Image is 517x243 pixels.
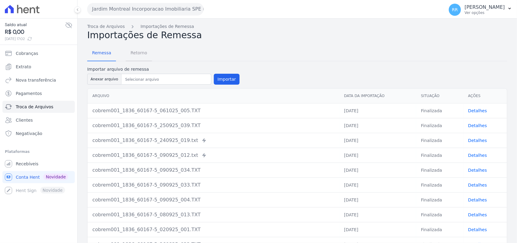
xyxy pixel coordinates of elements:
td: [DATE] [339,192,416,207]
th: Ações [463,89,507,103]
td: [DATE] [339,103,416,118]
div: cobrem001_1836_60167-5_090925_004.TXT [92,196,334,204]
span: Extrato [16,64,31,70]
td: Finalizada [416,177,463,192]
td: [DATE] [339,222,416,237]
button: Anexar arquivo [87,74,121,85]
span: Remessa [88,47,115,59]
a: Detalhes [468,212,487,217]
a: Pagamentos [2,87,75,100]
button: RR [PERSON_NAME] Ver opções [444,1,517,18]
span: Negativação [16,130,42,137]
span: Nova transferência [16,77,56,83]
a: Detalhes [468,197,487,202]
div: Plataformas [5,148,72,155]
a: Nova transferência [2,74,75,86]
a: Cobranças [2,47,75,59]
a: Detalhes [468,183,487,187]
span: RR [452,8,458,12]
span: Retorno [127,47,151,59]
a: Negativação [2,127,75,140]
th: Situação [416,89,463,103]
th: Data da Importação [339,89,416,103]
div: cobrem001_1836_60167-5_250925_039.TXT [92,122,334,129]
a: Detalhes [468,108,487,113]
a: Retorno [126,46,152,61]
a: Recebíveis [2,158,75,170]
a: Detalhes [468,168,487,173]
td: Finalizada [416,118,463,133]
nav: Breadcrumb [87,23,507,30]
td: Finalizada [416,222,463,237]
span: Novidade [43,174,68,180]
span: Cobranças [16,50,38,56]
h2: Importações de Remessa [87,30,507,41]
span: Recebíveis [16,161,38,167]
th: Arquivo [88,89,339,103]
label: Importar arquivo de remessa [87,66,240,73]
td: [DATE] [339,118,416,133]
nav: Sidebar [5,47,72,197]
a: Remessa [87,46,116,61]
a: Conta Hent Novidade [2,171,75,183]
td: Finalizada [416,207,463,222]
div: cobrem001_1836_60167-5_061025_005.TXT [92,107,334,114]
a: Troca de Arquivos [87,23,125,30]
td: Finalizada [416,192,463,207]
a: Importações de Remessa [141,23,194,30]
td: [DATE] [339,148,416,163]
span: Saldo atual [5,22,65,28]
div: cobrem001_1836_60167-5_090925_033.TXT [92,181,334,189]
p: [PERSON_NAME] [465,4,505,10]
td: [DATE] [339,207,416,222]
td: [DATE] [339,163,416,177]
div: cobrem001_1836_60167-5_090925_012.txt [92,152,334,159]
input: Selecionar arquivo [123,76,210,83]
button: Importar [214,74,240,85]
td: [DATE] [339,133,416,148]
a: Troca de Arquivos [2,101,75,113]
td: Finalizada [416,133,463,148]
span: [DATE] 17:02 [5,36,65,42]
div: cobrem001_1836_60167-5_080925_013.TXT [92,211,334,218]
a: Detalhes [468,138,487,143]
a: Detalhes [468,153,487,158]
a: Detalhes [468,123,487,128]
a: Extrato [2,61,75,73]
span: R$ 0,00 [5,28,65,36]
td: Finalizada [416,103,463,118]
a: Clientes [2,114,75,126]
p: Ver opções [465,10,505,15]
button: Jardim Montreal Incorporacao Imobiliaria SPE LTDA [87,3,204,15]
a: Detalhes [468,227,487,232]
div: cobrem001_1836_60167-5_240925_019.txt [92,137,334,144]
span: Pagamentos [16,90,42,96]
span: Clientes [16,117,33,123]
span: Troca de Arquivos [16,104,53,110]
span: Conta Hent [16,174,40,180]
td: Finalizada [416,163,463,177]
div: cobrem001_1836_60167-5_090925_034.TXT [92,167,334,174]
td: Finalizada [416,148,463,163]
td: [DATE] [339,177,416,192]
div: cobrem001_1836_60167-5_020925_001.TXT [92,226,334,233]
